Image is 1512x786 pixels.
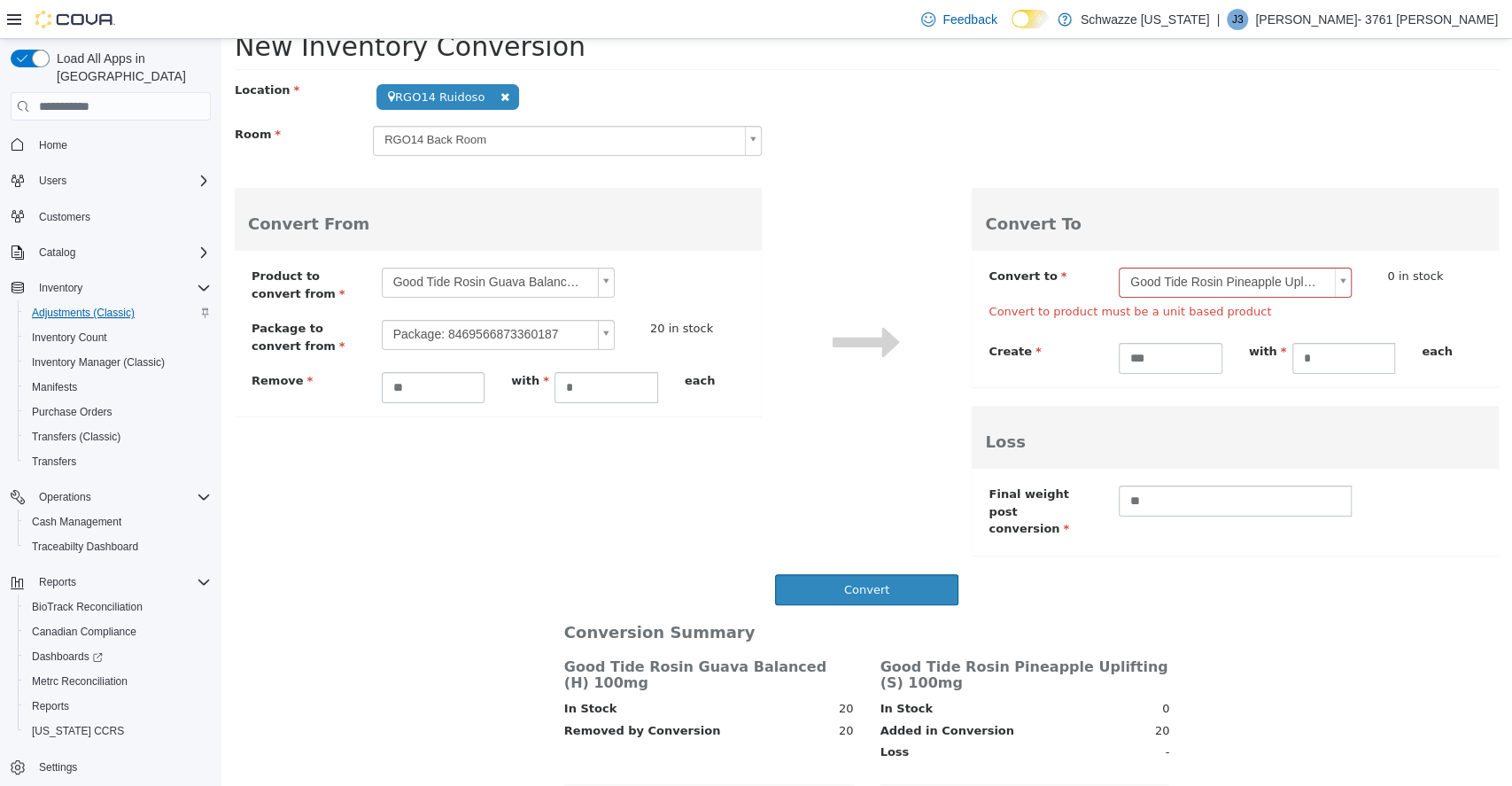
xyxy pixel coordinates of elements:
[659,683,793,701] label: Added in Conversion
[32,572,83,593] button: Reports
[32,170,211,191] span: Users
[39,210,90,224] span: Customers
[1012,28,1012,29] span: Dark Mode
[1232,9,1244,30] span: J3
[32,405,112,419] span: Purchase Orders
[13,89,59,102] span: Room
[25,671,135,692] a: Metrc Reconciliation
[25,621,211,642] span: Canadian Compliance
[4,570,218,595] button: Reports
[32,650,103,664] span: Dashboards
[18,375,218,400] button: Manifests
[25,302,211,323] span: Adjustments (Classic)
[32,455,76,469] span: Transfers
[25,451,83,472] a: Transfers
[25,671,211,692] span: Metrc Reconciliation
[25,720,131,742] a: [US_STATE] CCRS
[18,400,218,424] button: Purchase Orders
[30,230,124,261] span: Product to convert from
[1227,9,1248,30] div: Jennifer- 3761 Seward
[659,620,949,651] h4: Good Tide Rosin Pineapple Uplifting (S) 100mg
[39,281,82,295] span: Inventory
[659,661,711,679] label: In Stock
[32,306,135,320] span: Adjustments (Classic)
[39,490,91,504] span: Operations
[39,245,75,260] span: Catalog
[32,206,211,228] span: Customers
[343,683,500,701] label: Removed by Conversion
[32,572,211,593] span: Reports
[18,669,218,694] button: Metrc Reconciliation
[25,511,128,533] a: Cash Management
[39,174,66,188] span: Users
[290,335,328,348] span: with
[27,176,527,194] h3: Convert From
[25,302,142,323] a: Adjustments (Classic)
[155,45,298,71] span: RGO14 Ruidoso
[617,661,632,679] span: 20
[39,575,76,589] span: Reports
[30,283,124,314] span: Package to convert from
[18,595,218,619] button: BioTrack Reconciliation
[897,229,1130,259] a: Good Tide Rosin Pineapple Uplifting (S) 100mg
[898,230,1106,258] span: Good Tide Rosin Pineapple Uplifting (S) 100mg
[941,661,948,679] span: 0
[32,430,120,444] span: Transfers (Classic)
[25,426,128,447] a: Transfers (Classic)
[1216,9,1220,30] p: |
[25,377,211,398] span: Manifests
[25,401,211,423] span: Purchase Orders
[32,674,128,689] span: Metrc Reconciliation
[18,449,218,474] button: Transfers
[25,646,110,667] a: Dashboards
[32,133,211,155] span: Home
[32,724,124,738] span: [US_STATE] CCRS
[160,229,393,259] a: Good Tide Rosin Guava Balanced (H) 100mg
[32,486,211,508] span: Operations
[463,335,494,348] span: each
[32,540,138,554] span: Traceabilty Dashboard
[25,621,143,642] a: Canadian Compliance
[1081,9,1210,30] p: Schwazze [US_STATE]
[18,719,218,743] button: [US_STATE] CCRS
[25,352,211,373] span: Inventory Manager (Classic)
[1255,9,1498,30] p: [PERSON_NAME]- 3761 [PERSON_NAME]
[50,50,211,85] span: Load All Apps in [GEOGRAPHIC_DATA]
[934,683,949,701] span: 20
[13,44,78,58] span: Location
[32,242,82,263] button: Catalog
[30,335,91,348] span: Remove
[32,206,97,228] a: Customers
[32,135,74,156] a: Home
[4,131,218,157] button: Home
[767,230,845,244] span: Convert to
[429,281,515,299] div: 20 in stock
[659,704,688,722] label: Loss
[25,536,211,557] span: Traceabilty Dashboard
[152,88,516,115] span: RGO14 Back Room
[32,355,165,370] span: Inventory Manager (Classic)
[25,327,114,348] a: Inventory Count
[39,138,67,152] span: Home
[25,451,211,472] span: Transfers
[767,448,848,496] span: Final weight post conversion
[25,720,211,742] span: Washington CCRS
[343,620,632,651] h4: Good Tide Rosin Guava Balanced (H) 100mg
[25,646,211,667] span: Dashboards
[32,625,136,639] span: Canadian Compliance
[1012,10,1049,28] input: Dark Mode
[25,596,211,618] span: BioTrack Reconciliation
[4,204,218,230] button: Customers
[25,511,211,533] span: Cash Management
[4,168,218,193] button: Users
[914,2,1004,37] a: Feedback
[18,644,218,669] a: Dashboards
[25,352,172,373] a: Inventory Manager (Classic)
[32,699,69,713] span: Reports
[764,176,1264,194] h3: Convert To
[944,704,949,722] span: -
[32,757,84,778] a: Settings
[32,277,211,299] span: Inventory
[4,754,218,780] button: Settings
[343,585,632,603] h3: Conversion Summary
